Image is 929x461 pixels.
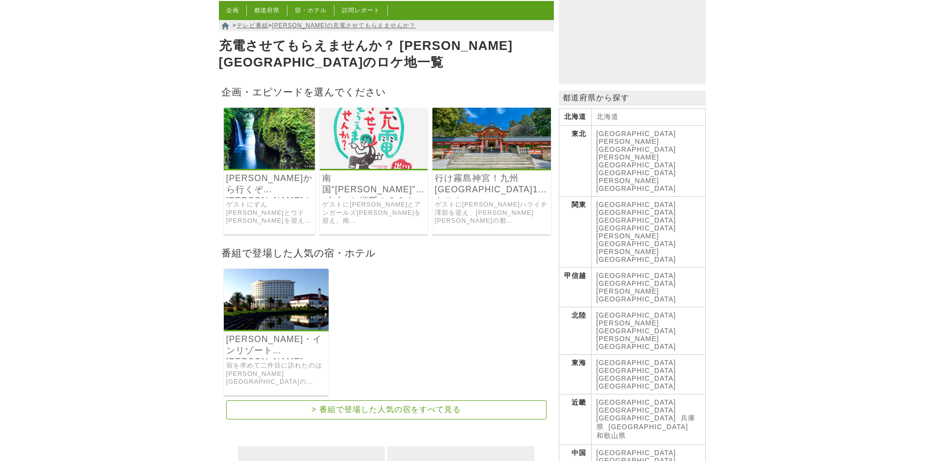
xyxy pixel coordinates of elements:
[596,224,676,232] a: [GEOGRAPHIC_DATA]
[596,248,659,255] a: [PERSON_NAME]
[432,108,551,169] img: 出川哲朗の充電させてもらえませんか？ 宮崎最南端の都井岬から鹿児島の霧島神宮までパワスポ街道120キロ！ですが初登場の磯山さやか＆ハライチ澤部がハラペコすぎてヤバいよヤバいよSP
[226,201,313,225] a: ゲストにずん[PERSON_NAME]とウド[PERSON_NAME]を迎え、[PERSON_NAME][GEOGRAPHIC_DATA]の[PERSON_NAME][GEOGRAPHIC_DA...
[596,208,676,216] a: [GEOGRAPHIC_DATA]
[596,406,676,414] a: [GEOGRAPHIC_DATA]
[219,244,554,261] h2: 番組で登場した人気の宿・ホテル
[342,7,380,14] a: 訪問レポート
[596,382,676,390] a: [GEOGRAPHIC_DATA]
[224,269,329,330] img: ANAホリデイ・インリゾート宮崎
[559,307,591,355] th: 北陸
[226,7,239,14] a: 企画
[596,449,676,457] a: [GEOGRAPHIC_DATA]
[559,394,591,445] th: 近畿
[596,374,676,382] a: [GEOGRAPHIC_DATA]
[596,432,626,439] a: 和歌山県
[226,400,547,419] a: > 番組で登場した人気の宿をすべて見る
[219,20,554,31] nav: > >
[596,279,676,287] a: [GEOGRAPHIC_DATA]
[219,83,554,100] h2: 企画・エピソードを選んでください
[224,323,329,331] a: ANAホリデイ・インリゾート宮崎
[254,7,280,14] a: 都道府県
[559,109,591,126] th: 北海道
[272,22,416,29] a: [PERSON_NAME]の充電させてもらえませんか？
[596,335,676,350] a: [PERSON_NAME][GEOGRAPHIC_DATA]
[219,35,554,73] h1: 充電させてもらえませんか？ [PERSON_NAME][GEOGRAPHIC_DATA]のロケ地一覧
[596,287,676,303] a: [PERSON_NAME][GEOGRAPHIC_DATA]
[237,22,268,29] a: テレビ番組
[322,173,425,195] a: 南国“[PERSON_NAME]”をズズっと縦断１００キロ！
[596,311,676,319] a: [GEOGRAPHIC_DATA]
[559,197,591,268] th: 関東
[596,138,676,153] a: [PERSON_NAME][GEOGRAPHIC_DATA]
[609,423,689,431] a: [GEOGRAPHIC_DATA]
[596,177,676,192] a: [PERSON_NAME][GEOGRAPHIC_DATA]
[435,173,549,195] a: 行け霧島神宮！九州[GEOGRAPHIC_DATA]120キロ！
[559,355,591,394] th: 東海
[559,268,591,307] th: 甲信越
[596,359,676,367] a: [GEOGRAPHIC_DATA]
[596,367,676,374] a: [GEOGRAPHIC_DATA]
[320,162,427,170] a: 出川哲朗の充電させてもらえませんか？ 南国“宮崎”をズズっと縦断１００キロ！行くぞパワスポ“飫肥城跡”ですが青島も鵜戸神宮もポカポカすぎてヤバいよヤバいよＳＰ
[596,414,676,422] a: [GEOGRAPHIC_DATA]
[596,169,676,177] a: [GEOGRAPHIC_DATA]
[432,162,551,170] a: 出川哲朗の充電させてもらえませんか？ 宮崎最南端の都井岬から鹿児島の霧島神宮までパワスポ街道120キロ！ですが初登場の磯山さやか＆ハライチ澤部がハラペコすぎてヤバいよヤバいよSP
[435,201,549,225] a: ゲストに[PERSON_NAME]ハライチ澤部を迎え、[PERSON_NAME][PERSON_NAME]の都[GEOGRAPHIC_DATA]をスタートして鹿児島の霧島神宮を目指した旅。
[320,108,427,169] img: 出川哲朗の充電させてもらえませんか？ 南国“宮崎”をズズっと縦断１００キロ！行くぞパワスポ“飫肥城跡”ですが青島も鵜戸神宮もポカポカすぎてヤバいよヤバいよＳＰ
[596,272,676,279] a: [GEOGRAPHIC_DATA]
[322,201,425,225] a: ゲストに[PERSON_NAME]とアンガールズ[PERSON_NAME]を迎え、南国”[PERSON_NAME]”を縦断した旅。
[224,162,315,170] a: 出川哲朗の充電させてもらえませんか？ 絶景“高千穂峡”から行くぞ別府!!九州“温泉天国”いい湯だヨ170キロ！ずん飯尾さん登場でハァビバノンノンSP
[559,126,591,197] th: 東北
[596,113,619,120] a: 北海道
[596,201,676,208] a: [GEOGRAPHIC_DATA]
[596,398,676,406] a: [GEOGRAPHIC_DATA]
[559,91,706,106] p: 都道府県から探す
[596,216,676,224] a: [GEOGRAPHIC_DATA]
[596,319,676,335] a: [PERSON_NAME][GEOGRAPHIC_DATA]
[226,362,327,386] a: 宿を求めて二件目に訪れたのは[PERSON_NAME][GEOGRAPHIC_DATA]の[PERSON_NAME]にある「ANAホリデイ・インリゾート[PERSON_NAME]」でした。 オー...
[596,255,676,263] a: [GEOGRAPHIC_DATA]
[596,153,676,169] a: [PERSON_NAME][GEOGRAPHIC_DATA]
[224,108,315,169] img: 出川哲朗の充電させてもらえませんか？ 絶景“高千穂峡”から行くぞ別府!!九州“温泉天国”いい湯だヨ170キロ！ずん飯尾さん登場でハァビバノンノンSP
[295,7,327,14] a: 宿・ホテル
[596,130,676,138] a: [GEOGRAPHIC_DATA]
[226,334,327,356] a: [PERSON_NAME]・インリゾート[PERSON_NAME]
[226,173,313,195] a: [PERSON_NAME]から行くぞ[PERSON_NAME]！九州温泉巡りの旅
[596,232,676,248] a: [PERSON_NAME][GEOGRAPHIC_DATA]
